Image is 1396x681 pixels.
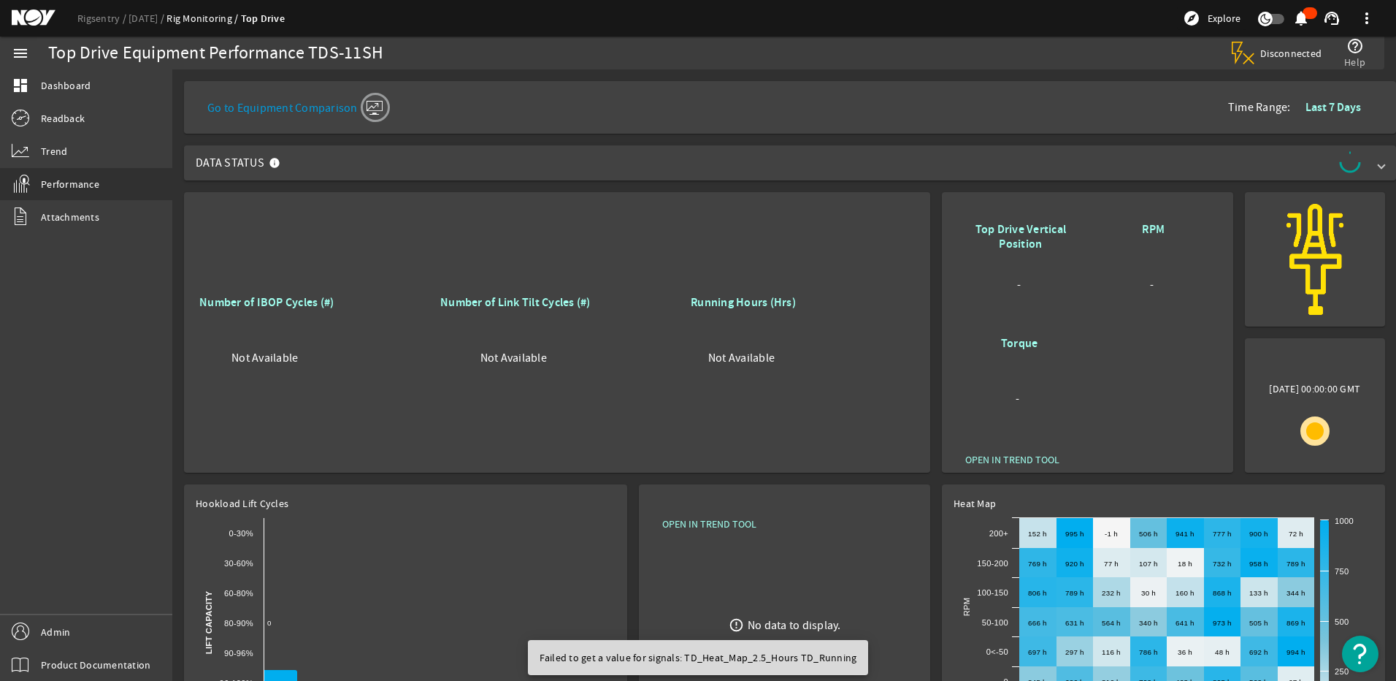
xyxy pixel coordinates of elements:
div: Top Drive Equipment Performance TDS-11SH [48,46,383,61]
mat-icon: explore [1183,9,1200,27]
text: 500 [1335,617,1349,626]
text: 80-90% [224,619,253,628]
span: - [1016,392,1019,406]
span: Not Available [231,351,298,365]
span: Heat Map [954,497,996,510]
mat-icon: support_agent [1323,9,1341,27]
text: 789 h [1065,589,1084,597]
button: Open Resource Center [1342,636,1378,672]
text: 697 h [1028,648,1047,656]
img: rigsentry-icon-topdrive.png [1257,204,1373,315]
text: 200+ [989,529,1008,538]
mat-expansion-panel-header: Data Status [184,145,1396,180]
text: 116 h [1102,648,1121,656]
div: No data to display. [748,617,841,632]
text: 900 h [1249,530,1268,538]
span: Attachments [41,210,99,224]
span: Product Documentation [41,658,150,672]
div: Failed to get a value for signals: TD_Heat_Map_2.5_Hours TD_Running [528,640,863,675]
span: Help [1344,55,1365,69]
mat-icon: error_outline [729,617,744,633]
text: 994 h [1286,648,1305,656]
span: Not Available [708,351,775,365]
text: 18 h [1178,560,1192,568]
span: OPEN IN TREND TOOL [965,452,1059,467]
button: OPEN IN TREND TOOL [954,446,1071,473]
text: -1 h [1105,530,1118,538]
mat-icon: help_outline [1346,37,1364,55]
span: - [1017,278,1021,292]
span: Readback [41,111,85,126]
button: OPEN IN TREND TOOL [651,511,768,537]
text: 0-30% [229,529,253,538]
span: Disconnected [1260,47,1322,60]
span: Not Available [480,351,547,365]
a: Go to Equipment Comparison [207,90,387,119]
text: 564 h [1102,619,1121,627]
text: 868 h [1213,589,1232,597]
mat-panel-title: Data Status [196,151,286,175]
span: Admin [41,625,70,639]
a: [DATE] [129,12,166,25]
mat-icon: menu [12,45,29,62]
button: more_vert [1349,1,1384,36]
text: 160 h [1176,589,1194,597]
text: 941 h [1176,530,1194,538]
text: RPM [962,598,971,617]
b: Running Hours (Hrs) [691,294,796,310]
text: 958 h [1249,560,1268,568]
b: Last 7 Days [1305,99,1361,115]
text: Lift Capacity [204,591,213,655]
mat-icon: notifications [1292,9,1310,27]
text: 506 h [1139,530,1158,538]
div: Time Range: [1228,94,1384,121]
text: 973 h [1213,619,1232,627]
text: 0<-50 [986,647,1008,656]
text: 340 h [1139,619,1158,627]
b: Number of IBOP Cycles (#) [199,294,334,310]
text: 250 [1335,667,1349,676]
span: Explore [1208,11,1240,26]
text: 232 h [1102,589,1121,597]
button: Last 7 Days [1294,94,1373,121]
text: 789 h [1286,560,1305,568]
text: 995 h [1065,530,1084,538]
a: Rig Monitoring [166,12,240,25]
text: 920 h [1065,560,1084,568]
text: 36 h [1178,648,1192,656]
text: 777 h [1213,530,1232,538]
text: 50-100 [982,618,1008,627]
text: 666 h [1028,619,1047,627]
text: 90-96% [224,649,253,658]
a: Top Drive [241,12,285,26]
b: Number of Link Tilt Cycles (#) [440,294,591,310]
text: 150-200 [977,559,1008,568]
text: 30-60% [224,559,253,568]
span: Performance [41,177,99,191]
text: 869 h [1286,619,1305,627]
span: - [1150,278,1154,292]
span: OPEN IN TREND TOOL [662,517,756,531]
text: 60-80% [224,589,253,598]
text: 750 [1335,567,1349,576]
span: Trend [41,144,67,159]
span: [DATE] 00:00:00 GMT [1269,381,1360,401]
b: Torque [1001,335,1038,351]
mat-icon: dashboard [12,77,29,94]
text: 297 h [1065,648,1084,656]
text: 100-150 [977,588,1008,597]
text: 133 h [1249,589,1268,597]
text: 0 [267,619,272,627]
text: 152 h [1028,530,1047,538]
text: 806 h [1028,589,1047,597]
span: Dashboard [41,78,91,93]
text: 732 h [1213,560,1232,568]
a: Rigsentry [77,12,129,25]
text: 641 h [1176,619,1194,627]
text: 107 h [1139,560,1158,568]
text: 769 h [1028,560,1047,568]
text: 505 h [1249,619,1268,627]
b: RPM [1142,221,1165,237]
button: Explore [1177,7,1246,30]
text: 30 h [1141,589,1156,597]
